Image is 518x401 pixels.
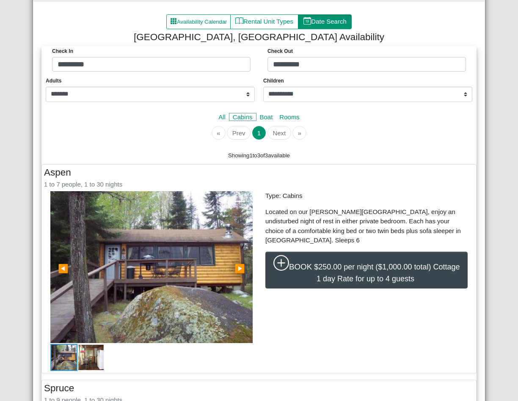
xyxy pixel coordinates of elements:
button: grid3x3 gap fillAvailability Calendar [166,14,231,30]
span: 3 [265,152,268,159]
label: Check in [52,47,73,55]
span: BOOK [289,262,312,271]
a: Boat [256,113,276,121]
span: Located on our [PERSON_NAME][GEOGRAPHIC_DATA], enjoy an undisturbed night of rest in either priva... [265,208,461,244]
button: bookRental Unit Types [230,14,298,30]
button: plus circleBOOK$250.00 per night ($1,000.00 total) Cottage 1 day Rate for up to 4 guests [265,252,468,288]
svg: calendar date [303,17,311,25]
input: Check out [267,57,466,71]
label: Check Out [267,47,293,55]
h4: Spruce [44,382,474,394]
span: Children [263,77,284,85]
h4: Aspen [44,167,474,178]
ul: Pagination [212,126,306,140]
span: $250.00 per night ($1,000.00 total) Cottage 1 day Rate for up to 4 guests [314,263,460,283]
button: calendar dateDate Search [298,14,352,30]
a: Rooms [276,113,303,121]
p: Type: Cabins [265,191,468,201]
span: ◀ [58,264,69,273]
svg: book [235,17,243,25]
button: Go to page 1 [252,126,266,140]
svg: plus circle [273,255,289,271]
input: Check in [52,57,251,71]
h4: [GEOGRAPHIC_DATA], [GEOGRAPHIC_DATA] Availability [44,31,474,43]
span: Adults [46,77,61,85]
span: 1 [249,152,252,159]
h6: 1 to 7 people, 1 to 30 nights [44,181,474,188]
span: 3 [257,152,260,159]
span: ▶ [234,264,245,273]
a: Cabins [229,113,256,121]
svg: grid3x3 gap fill [170,18,177,25]
h6: Showing to of available [86,152,432,159]
a: All [215,113,229,121]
